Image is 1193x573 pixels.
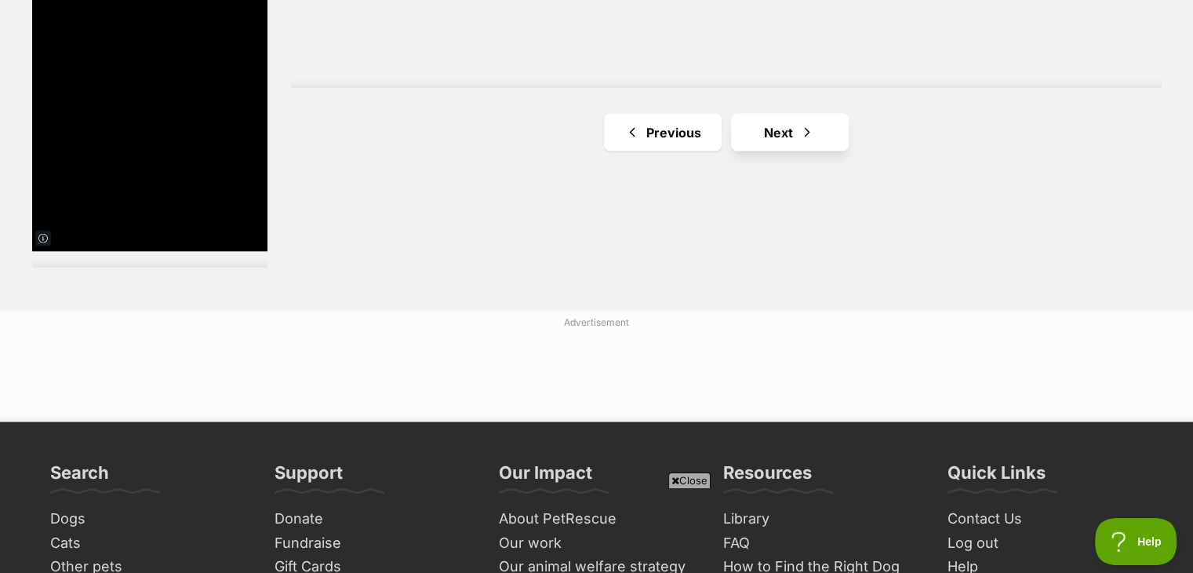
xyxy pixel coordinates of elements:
h3: Resources [723,462,812,493]
h3: Our Impact [499,462,592,493]
a: Fundraise [268,531,477,556]
nav: Pagination [291,114,1162,151]
a: Log out [941,531,1150,556]
a: Cats [44,531,253,556]
iframe: Help Scout Beacon - Open [1095,518,1177,565]
span: Close [668,473,711,488]
h3: Quick Links [947,462,1046,493]
a: Contact Us [941,507,1150,531]
h3: Search [50,462,109,493]
a: Next page [731,114,849,151]
a: Previous page [604,114,722,151]
iframe: Advertisement [311,495,882,565]
a: Donate [268,507,477,531]
h3: Support [275,462,343,493]
iframe: Advertisement [311,336,882,407]
a: Dogs [44,507,253,531]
